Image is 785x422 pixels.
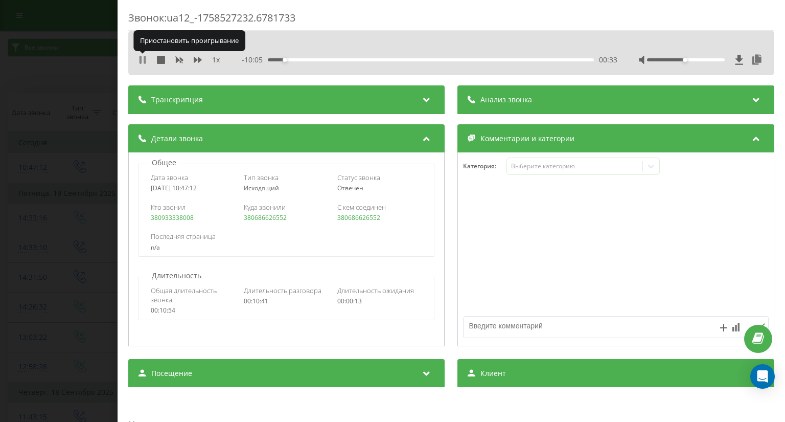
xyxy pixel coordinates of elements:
span: Клиент [481,368,506,379]
span: Куда звонили [244,203,286,212]
span: Транскрипция [151,95,203,105]
div: Выберите категорию [511,162,639,170]
div: Open Intercom Messenger [750,364,775,389]
a: 380686626552 [337,213,380,222]
span: Длительность разговора [244,286,322,295]
span: Кто звонил [151,203,186,212]
span: Последняя страница [151,232,216,241]
span: Общая длительность звонка [151,286,236,304]
span: С кем соединен [337,203,386,212]
span: 00:33 [599,55,617,65]
div: Звонок : ua12_-1758527232.6781733 [128,11,774,31]
h4: Категория : [464,163,507,170]
span: 1 x [212,55,220,65]
div: [DATE] 10:47:12 [151,185,236,192]
span: Тип звонка [244,173,279,182]
a: 380933338008 [151,213,194,222]
span: Статус звонка [337,173,380,182]
span: Длительность ожидания [337,286,414,295]
div: n/a [151,244,422,251]
p: Длительность [149,271,204,281]
span: Посещение [151,368,192,379]
span: Исходящий [244,184,280,192]
div: 00:10:54 [151,307,236,314]
span: Анализ звонка [481,95,533,105]
span: Детали звонка [151,134,203,144]
a: 380686626552 [244,213,287,222]
p: Общее [149,158,179,168]
div: Accessibility label [283,58,287,62]
span: Комментарии и категории [481,134,575,144]
span: - 10:05 [242,55,268,65]
div: Accessibility label [683,58,687,62]
div: 00:00:13 [337,298,423,305]
span: Отвечен [337,184,363,192]
div: 00:10:41 [244,298,330,305]
div: Приостановить проигрывание [133,30,245,51]
span: Дата звонка [151,173,188,182]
